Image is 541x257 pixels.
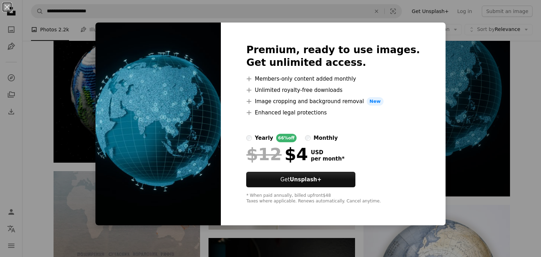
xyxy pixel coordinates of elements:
[305,135,311,141] input: monthly
[313,134,338,142] div: monthly
[276,134,297,142] div: 66% off
[246,86,420,94] li: Unlimited royalty-free downloads
[290,176,322,183] strong: Unsplash+
[246,108,420,117] li: Enhanced legal protections
[367,97,384,106] span: New
[246,44,420,69] h2: Premium, ready to use images. Get unlimited access.
[95,23,221,225] img: premium_photo-1755001218706-9738406ccc55
[311,149,344,156] span: USD
[246,97,420,106] li: Image cropping and background removal
[246,135,252,141] input: yearly66%off
[246,193,420,204] div: * When paid annually, billed upfront $48 Taxes where applicable. Renews automatically. Cancel any...
[311,156,344,162] span: per month *
[246,145,281,163] span: $12
[246,172,355,187] button: GetUnsplash+
[246,145,308,163] div: $4
[255,134,273,142] div: yearly
[246,75,420,83] li: Members-only content added monthly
